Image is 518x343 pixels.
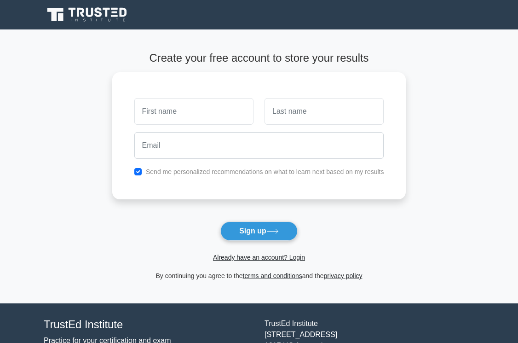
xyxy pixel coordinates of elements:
div: By continuing you agree to the and the [107,270,412,281]
a: Already have an account? Login [213,254,305,261]
h4: Create your free account to store your results [112,52,406,65]
input: Last name [265,98,384,125]
input: Email [134,132,384,159]
h4: TrustEd Institute [44,318,253,331]
label: Send me personalized recommendations on what to learn next based on my results [146,168,384,175]
button: Sign up [220,221,298,241]
a: terms and conditions [243,272,302,279]
a: privacy policy [324,272,363,279]
input: First name [134,98,253,125]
